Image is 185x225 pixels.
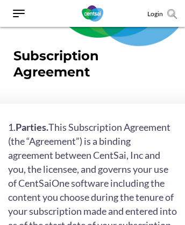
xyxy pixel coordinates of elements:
[16,121,48,133] strong: Parties.
[13,48,172,80] h1: Subscription Agreement
[82,5,103,22] img: CentSai
[147,10,163,18] a: Login
[167,9,177,19] img: search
